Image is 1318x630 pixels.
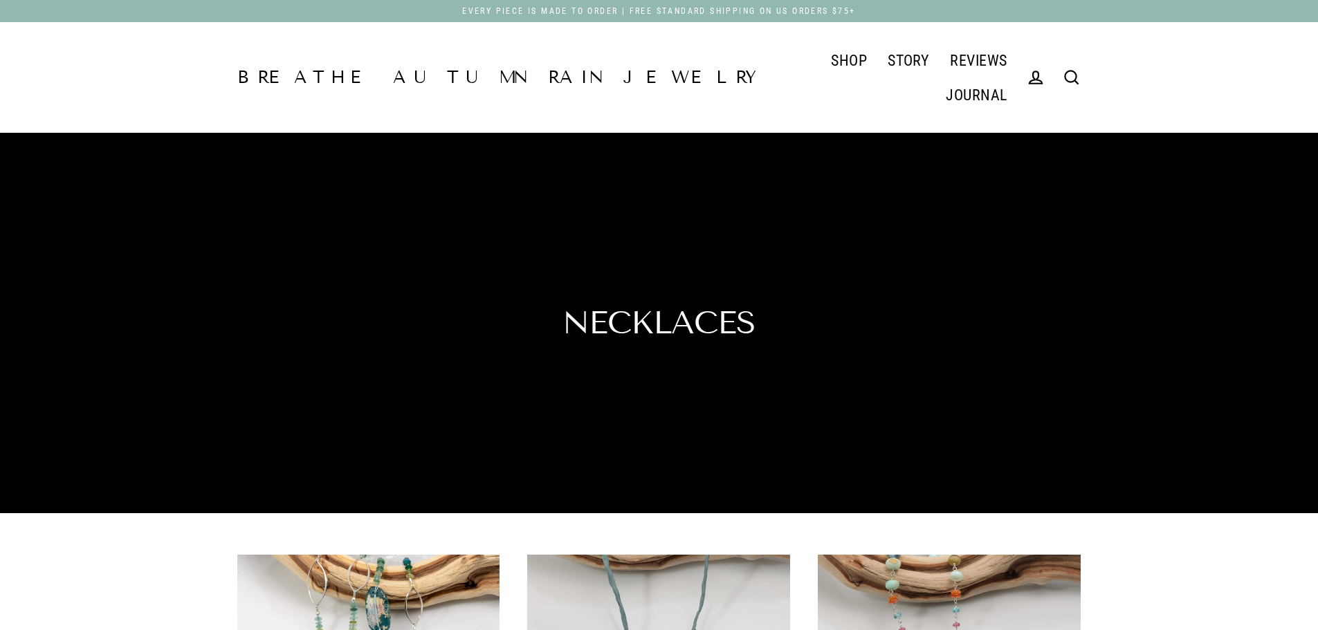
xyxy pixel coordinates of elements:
a: REVIEWS [940,43,1017,77]
a: STORY [877,43,940,77]
div: Primary [765,43,1018,112]
a: JOURNAL [935,77,1017,112]
h1: Necklaces [562,307,756,339]
a: Breathe Autumn Rain Jewelry [237,69,765,86]
a: SHOP [821,43,877,77]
